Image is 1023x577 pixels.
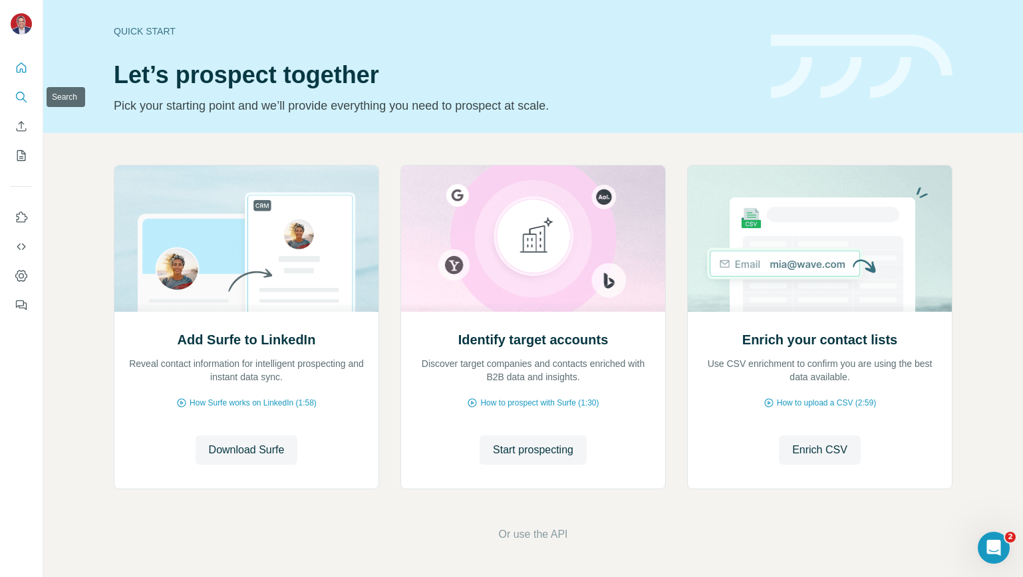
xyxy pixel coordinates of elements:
p: Pick your starting point and we’ll provide everything you need to prospect at scale. [114,96,755,115]
img: Identify target accounts [400,166,666,312]
button: Use Surfe on LinkedIn [11,205,32,229]
span: How to prospect with Surfe (1:30) [480,397,599,409]
span: Enrich CSV [792,442,847,458]
h1: Let’s prospect together [114,62,755,88]
h2: Identify target accounts [458,330,609,349]
p: Reveal contact information for intelligent prospecting and instant data sync. [128,357,365,384]
button: Search [11,85,32,109]
button: Dashboard [11,264,32,288]
h2: Add Surfe to LinkedIn [178,330,316,349]
img: Add Surfe to LinkedIn [114,166,379,312]
button: Or use the API [498,526,567,542]
button: Start prospecting [480,435,587,465]
img: Enrich your contact lists [687,166,952,312]
button: Enrich CSV [779,435,861,465]
p: Discover target companies and contacts enriched with B2B data and insights. [414,357,652,384]
span: 2 [1005,532,1016,542]
img: banner [771,35,952,99]
span: How to upload a CSV (2:59) [777,397,876,409]
button: My lists [11,144,32,168]
button: Enrich CSV [11,114,32,138]
button: Quick start [11,56,32,80]
button: Feedback [11,293,32,317]
p: Use CSV enrichment to confirm you are using the best data available. [701,357,939,384]
span: How Surfe works on LinkedIn (1:58) [190,397,317,409]
h2: Enrich your contact lists [742,330,897,349]
button: Use Surfe API [11,235,32,259]
iframe: Intercom live chat [978,532,1010,564]
span: Download Surfe [209,442,285,458]
div: Quick start [114,25,755,38]
span: Start prospecting [493,442,573,458]
button: Download Surfe [196,435,298,465]
img: Avatar [11,13,32,35]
